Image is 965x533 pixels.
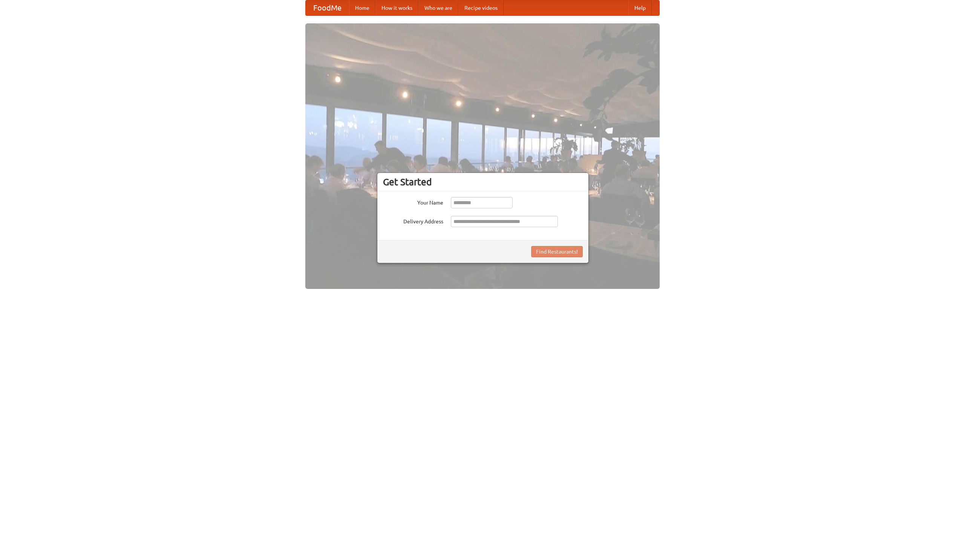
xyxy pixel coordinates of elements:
button: Find Restaurants! [531,246,583,257]
a: Home [349,0,375,15]
a: FoodMe [306,0,349,15]
a: Help [628,0,652,15]
label: Your Name [383,197,443,206]
a: How it works [375,0,418,15]
a: Who we are [418,0,458,15]
label: Delivery Address [383,216,443,225]
h3: Get Started [383,176,583,188]
a: Recipe videos [458,0,504,15]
